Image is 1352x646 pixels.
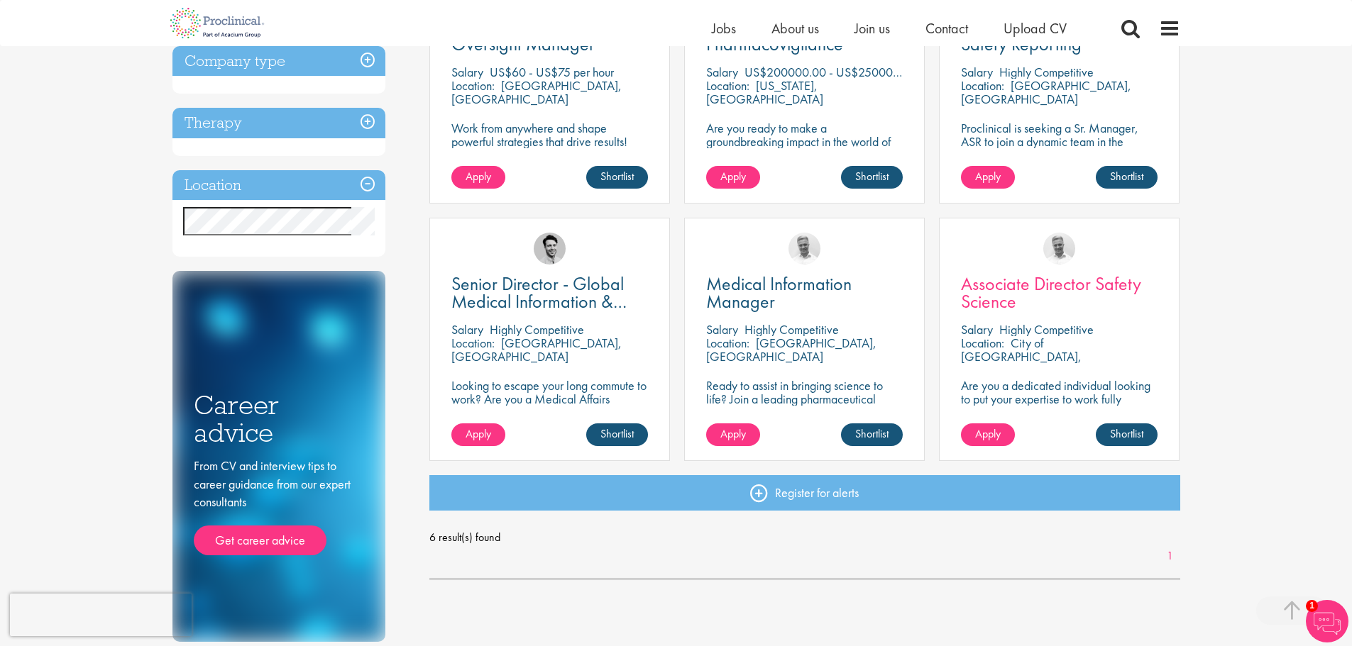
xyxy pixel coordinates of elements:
[466,426,491,441] span: Apply
[429,527,1180,548] span: 6 result(s) found
[451,272,627,331] span: Senior Director - Global Medical Information & Medical Affairs
[961,321,993,338] span: Salary
[961,275,1158,311] a: Associate Director Safety Science
[586,423,648,446] a: Shortlist
[925,19,968,38] a: Contact
[10,594,192,636] iframe: reCAPTCHA
[451,321,483,338] span: Salary
[961,335,1082,378] p: City of [GEOGRAPHIC_DATA], [GEOGRAPHIC_DATA]
[706,335,876,364] p: [GEOGRAPHIC_DATA], [GEOGRAPHIC_DATA]
[961,166,1015,189] a: Apply
[1004,19,1067,38] a: Upload CV
[706,423,760,446] a: Apply
[451,275,648,311] a: Senior Director - Global Medical Information & Medical Affairs
[490,64,614,80] p: US$60 - US$75 per hour
[788,233,820,264] img: Joshua Bye
[712,19,736,38] a: Jobs
[841,166,903,189] a: Shortlist
[194,391,364,446] h3: Career advice
[706,335,749,351] span: Location:
[172,170,385,201] h3: Location
[961,77,1004,94] span: Location:
[451,77,622,107] p: [GEOGRAPHIC_DATA], [GEOGRAPHIC_DATA]
[451,379,648,433] p: Looking to escape your long commute to work? Are you a Medical Affairs Professional? Unlock your ...
[706,321,738,338] span: Salary
[451,423,505,446] a: Apply
[1043,233,1075,264] img: Joshua Bye
[999,321,1094,338] p: Highly Competitive
[706,64,738,80] span: Salary
[744,64,971,80] p: US$200000.00 - US$250000.00 per annum
[706,121,903,189] p: Are you ready to make a groundbreaking impact in the world of biotechnology? Join a growing compa...
[961,379,1158,446] p: Are you a dedicated individual looking to put your expertise to work fully flexibly in a remote p...
[841,423,903,446] a: Shortlist
[466,169,491,184] span: Apply
[961,121,1158,162] p: Proclinical is seeking a Sr. Manager, ASR to join a dynamic team in the oncology and pharmaceutic...
[1096,423,1158,446] a: Shortlist
[451,18,648,53] a: Pharmacovigilance Oversight Manager
[961,77,1131,107] p: [GEOGRAPHIC_DATA], [GEOGRAPHIC_DATA]
[706,272,852,313] span: Medical Information Manager
[744,321,839,338] p: Highly Competitive
[706,379,903,446] p: Ready to assist in bringing science to life? Join a leading pharmaceutical company to play a key ...
[172,46,385,77] h3: Company type
[1306,600,1318,612] span: 1
[1160,548,1180,564] a: 1
[961,272,1141,313] span: Associate Director Safety Science
[1096,166,1158,189] a: Shortlist
[706,77,823,107] p: [US_STATE], [GEOGRAPHIC_DATA]
[961,335,1004,351] span: Location:
[429,475,1180,511] a: Register for alerts
[720,169,746,184] span: Apply
[999,64,1094,80] p: Highly Competitive
[194,457,364,555] div: From CV and interview tips to career guidance from our expert consultants
[451,335,495,351] span: Location:
[586,166,648,189] a: Shortlist
[961,423,1015,446] a: Apply
[706,18,903,53] a: Associate Director, Pharmacovigilance
[706,166,760,189] a: Apply
[706,275,903,311] a: Medical Information Manager
[194,525,326,555] a: Get career advice
[961,64,993,80] span: Salary
[172,108,385,138] h3: Therapy
[771,19,819,38] a: About us
[975,169,1001,184] span: Apply
[1306,600,1348,642] img: Chatbot
[451,166,505,189] a: Apply
[720,426,746,441] span: Apply
[706,77,749,94] span: Location:
[451,335,622,364] p: [GEOGRAPHIC_DATA], [GEOGRAPHIC_DATA]
[975,426,1001,441] span: Apply
[961,18,1158,53] a: Sr. Manager, Aggregate Safety Reporting
[451,64,483,80] span: Salary
[451,121,648,175] p: Work from anywhere and shape powerful strategies that drive results! Enjoy the freedom of remote ...
[534,233,566,264] img: Thomas Pinnock
[451,77,495,94] span: Location:
[854,19,890,38] a: Join us
[490,321,584,338] p: Highly Competitive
